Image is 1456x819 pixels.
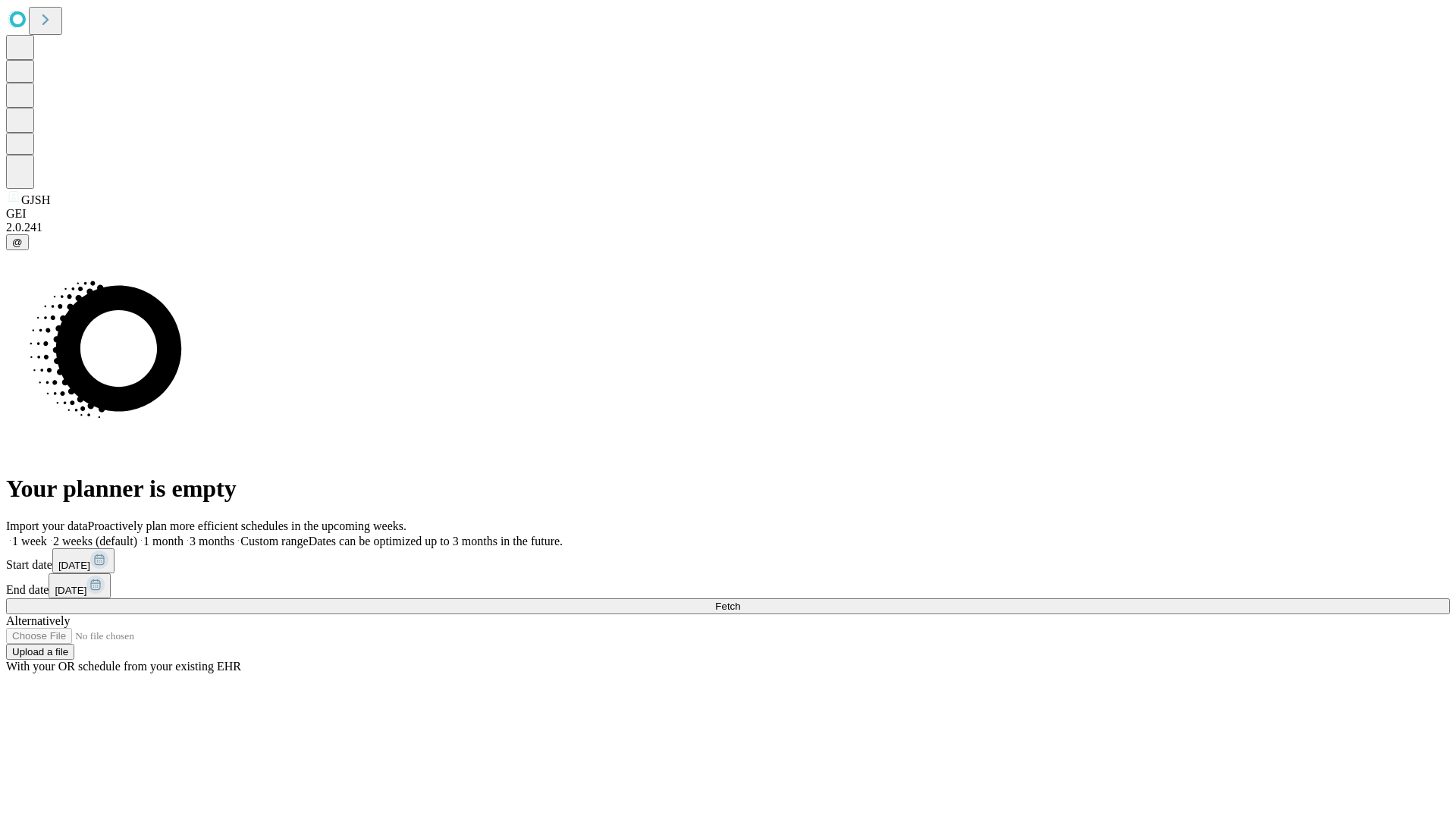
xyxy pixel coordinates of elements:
span: Dates can be optimized up to 3 months in the future. [309,535,563,548]
span: Proactively plan more efficient schedules in the upcoming weeks. [88,519,406,532]
span: [DATE] [55,585,86,596]
button: Upload a file [6,644,74,660]
button: [DATE] [49,573,111,598]
span: With your OR schedule from your existing EHR [6,660,241,673]
button: Fetch [6,598,1450,614]
div: Start date [6,548,1450,573]
span: 3 months [190,535,234,548]
span: GJSH [21,193,50,206]
span: 1 month [143,535,184,548]
span: Import your data [6,519,88,532]
span: Custom range [240,535,308,548]
span: Alternatively [6,614,70,627]
button: [DATE] [52,548,115,573]
h1: Your planner is empty [6,475,1450,503]
span: 2 weeks (default) [53,535,137,548]
div: End date [6,573,1450,598]
span: [DATE] [58,560,90,571]
span: 1 week [12,535,47,548]
span: @ [12,237,23,248]
div: GEI [6,207,1450,221]
span: Fetch [715,601,740,612]
div: 2.0.241 [6,221,1450,234]
button: @ [6,234,29,250]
